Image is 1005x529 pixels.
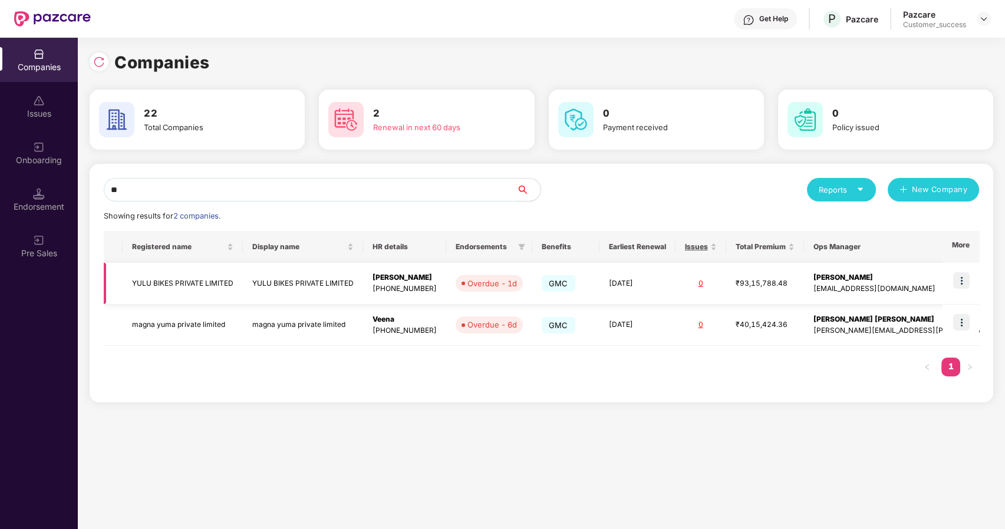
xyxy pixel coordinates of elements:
[243,263,363,305] td: YULU BIKES PRIVATE LIMITED
[787,102,823,137] img: svg+xml;base64,PHN2ZyB4bWxucz0iaHR0cDovL3d3dy53My5vcmcvMjAwMC9zdmciIHdpZHRoPSI2MCIgaGVpZ2h0PSI2MC...
[123,231,243,263] th: Registered name
[132,242,225,252] span: Registered name
[943,231,979,263] th: More
[676,231,726,263] th: Issues
[373,272,437,283] div: [PERSON_NAME]
[603,121,731,133] div: Payment received
[542,317,575,333] span: GMC
[960,358,979,376] li: Next Page
[903,20,966,29] div: Customer_success
[832,121,960,133] div: Policy issued
[99,102,134,137] img: svg+xml;base64,PHN2ZyB4bWxucz0iaHR0cDovL3d3dy53My5vcmcvMjAwMC9zdmciIHdpZHRoPSI2MCIgaGVpZ2h0PSI2MC...
[743,14,754,26] img: svg+xml;base64,PHN2ZyBpZD0iSGVscC0zMngzMiIgeG1sbnM9Imh0dHA6Ly93d3cudzMub3JnLzIwMDAvc3ZnIiB3aWR0aD...
[726,231,804,263] th: Total Premium
[373,283,437,295] div: [PHONE_NUMBER]
[846,14,878,25] div: Pazcare
[828,12,836,26] span: P
[736,278,795,289] div: ₹93,15,788.48
[941,358,960,375] a: 1
[123,305,243,346] td: magna yuma private limited
[685,319,717,330] div: 0
[685,242,708,252] span: Issues
[33,141,45,153] img: svg+xml;base64,PHN2ZyB3aWR0aD0iMjAiIGhlaWdodD0iMjAiIHZpZXdCb3g9IjAgMCAyMCAyMCIgZmlsbD0ibm9uZSIgeG...
[467,319,517,330] div: Overdue - 6d
[363,231,446,263] th: HR details
[832,106,960,121] h3: 0
[33,95,45,107] img: svg+xml;base64,PHN2ZyBpZD0iSXNzdWVzX2Rpc2FibGVkIiB4bWxucz0iaHR0cDovL3d3dy53My5vcmcvMjAwMC9zdmciIH...
[373,314,437,325] div: Veena
[516,178,541,201] button: search
[888,178,979,201] button: plusNew Company
[123,263,243,305] td: YULU BIKES PRIVATE LIMITED
[516,185,541,194] span: search
[14,11,91,27] img: New Pazcare Logo
[252,242,345,252] span: Display name
[856,186,864,193] span: caret-down
[924,363,931,371] span: left
[918,358,937,376] button: left
[953,272,970,289] img: icon
[373,121,501,133] div: Renewal in next 60 days
[736,242,786,252] span: Total Premium
[966,363,973,371] span: right
[979,14,988,24] img: svg+xml;base64,PHN2ZyBpZD0iRHJvcGRvd24tMzJ4MzIiIHhtbG5zPSJodHRwOi8vd3d3LnczLm9yZy8yMDAwL3N2ZyIgd2...
[736,319,795,330] div: ₹40,15,424.36
[912,184,968,196] span: New Company
[456,242,513,252] span: Endorsements
[759,14,788,24] div: Get Help
[819,184,864,196] div: Reports
[93,56,105,68] img: svg+xml;base64,PHN2ZyBpZD0iUmVsb2FkLTMyeDMyIiB4bWxucz0iaHR0cDovL3d3dy53My5vcmcvMjAwMC9zdmciIHdpZH...
[104,211,220,220] span: Showing results for
[144,121,272,133] div: Total Companies
[114,49,210,75] h1: Companies
[685,278,717,289] div: 0
[328,102,364,137] img: svg+xml;base64,PHN2ZyB4bWxucz0iaHR0cDovL3d3dy53My5vcmcvMjAwMC9zdmciIHdpZHRoPSI2MCIgaGVpZ2h0PSI2MC...
[243,305,363,346] td: magna yuma private limited
[33,234,45,246] img: svg+xml;base64,PHN2ZyB3aWR0aD0iMjAiIGhlaWdodD0iMjAiIHZpZXdCb3g9IjAgMCAyMCAyMCIgZmlsbD0ibm9uZSIgeG...
[599,231,676,263] th: Earliest Renewal
[603,106,731,121] h3: 0
[899,186,907,195] span: plus
[33,48,45,60] img: svg+xml;base64,PHN2ZyBpZD0iQ29tcGFuaWVzIiB4bWxucz0iaHR0cDovL3d3dy53My5vcmcvMjAwMC9zdmciIHdpZHRoPS...
[542,275,575,292] span: GMC
[599,305,676,346] td: [DATE]
[33,188,45,200] img: svg+xml;base64,PHN2ZyB3aWR0aD0iMTQuNSIgaGVpZ2h0PSIxNC41IiB2aWV3Qm94PSIwIDAgMTYgMTYiIGZpbGw9Im5vbm...
[243,231,363,263] th: Display name
[173,211,220,220] span: 2 companies.
[467,277,517,289] div: Overdue - 1d
[941,358,960,376] li: 1
[532,231,599,263] th: Benefits
[599,263,676,305] td: [DATE]
[518,243,525,250] span: filter
[558,102,594,137] img: svg+xml;base64,PHN2ZyB4bWxucz0iaHR0cDovL3d3dy53My5vcmcvMjAwMC9zdmciIHdpZHRoPSI2MCIgaGVpZ2h0PSI2MC...
[516,240,528,254] span: filter
[953,314,970,330] img: icon
[903,9,966,20] div: Pazcare
[960,358,979,376] button: right
[144,106,272,121] h3: 22
[918,358,937,376] li: Previous Page
[373,325,437,336] div: [PHONE_NUMBER]
[373,106,501,121] h3: 2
